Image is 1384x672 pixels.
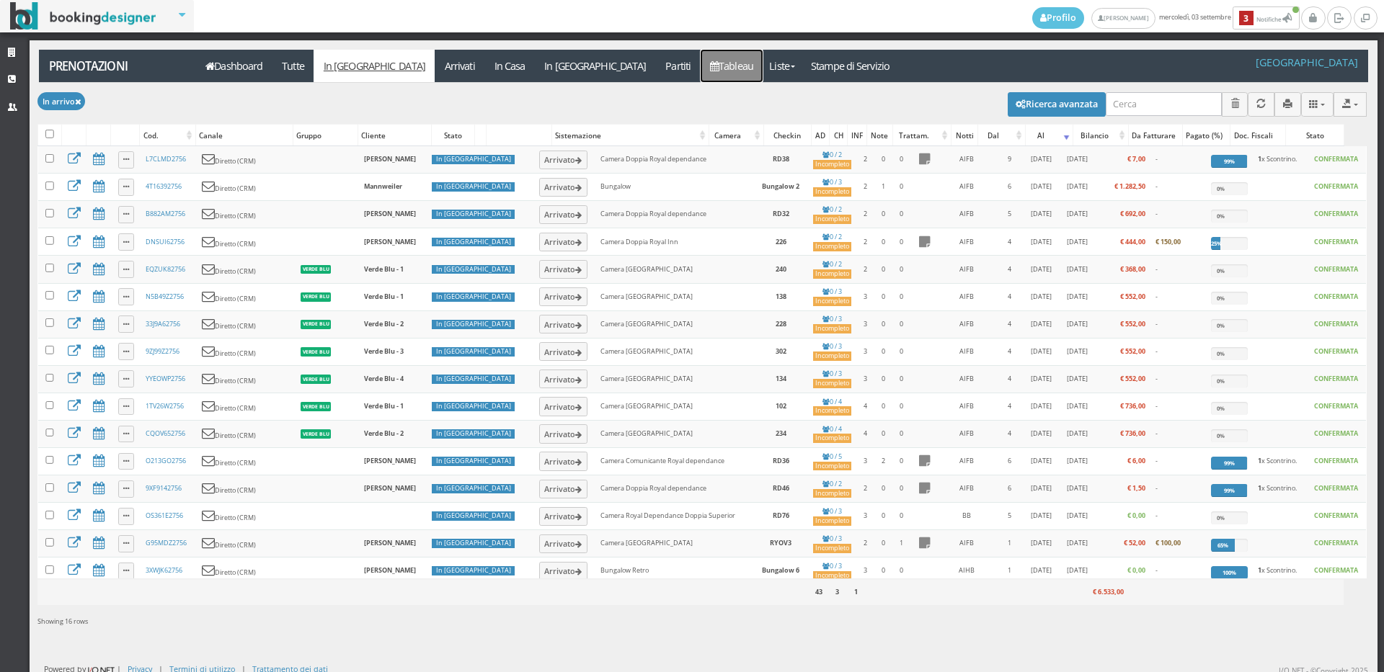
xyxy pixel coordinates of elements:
a: DNSUI62756 [146,237,185,246]
b: € 552,00 [1120,346,1145,356]
td: Camera [GEOGRAPHIC_DATA] [595,256,754,283]
a: In Casa [484,50,535,82]
a: Profilo [1032,7,1084,29]
a: 0 / 3Incompleto [813,561,851,581]
div: In [GEOGRAPHIC_DATA] [432,265,515,274]
a: 0 / 3Incompleto [813,506,851,526]
div: In [GEOGRAPHIC_DATA] [432,402,515,411]
a: verde blu [299,374,332,383]
b: verde blu [303,431,329,437]
span: mercoledì, 03 settembre [1032,6,1301,30]
a: verde blu [299,291,332,300]
td: 0 [892,365,911,393]
div: 0% [1211,402,1230,415]
b: € 552,00 [1120,374,1145,383]
td: 0 [892,310,911,338]
a: verde blu [299,346,332,356]
div: Da Fatturare [1129,125,1182,145]
b: verde blu [303,349,329,355]
td: Diretto (CRM) [197,174,294,201]
td: [DATE] [1060,365,1094,393]
td: - [1150,146,1206,174]
div: Incompleto [813,297,851,306]
div: 0% [1211,264,1230,277]
b: € 368,00 [1120,264,1145,274]
td: Camera Doppia Royal dependance [595,146,754,174]
b: CONFERMATA [1314,346,1358,356]
div: Incompleto [813,462,851,471]
div: Incompleto [813,215,851,224]
a: Dashboard [196,50,272,82]
a: 4T16392756 [146,182,182,191]
div: In [GEOGRAPHIC_DATA] [432,320,515,329]
div: 0% [1211,182,1230,195]
a: 1TV26W2756 [146,401,184,411]
b: € 736,00 [1120,401,1145,411]
button: Arrivato [539,205,587,224]
td: 0 [874,420,892,447]
div: INF [848,125,866,145]
td: - [1150,365,1206,393]
button: 3Notifiche [1233,6,1300,30]
h4: [GEOGRAPHIC_DATA] [1256,56,1358,68]
a: Prenotazioni [39,50,188,82]
b: Verde Blu - 1 [364,264,404,274]
td: - [1150,420,1206,447]
b: 102 [776,401,786,411]
b: 302 [776,346,786,356]
a: CQOV652756 [146,429,185,438]
td: 4 [995,228,1022,256]
b: Verde Blu - 1 [364,292,404,301]
a: 0 / 3Incompleto [813,314,851,333]
b: 228 [776,319,786,328]
a: 33J9A62756 [146,319,180,328]
b: 226 [776,237,786,246]
td: AIFB [938,283,996,310]
a: verde blu [299,401,332,411]
a: 0 / 2Incompleto [813,479,851,498]
a: 0 / 5Incompleto [813,452,851,471]
b: € 692,00 [1120,209,1145,218]
a: 0 / 3Incompleto [813,287,851,306]
button: Arrivato [539,562,587,581]
div: Incompleto [813,379,851,388]
input: Cerca [1106,92,1222,116]
button: Arrivato [539,397,587,416]
td: - [1150,256,1206,283]
a: 0 / 3Incompleto [813,177,851,197]
div: Note [867,125,892,145]
td: 0 [874,146,892,174]
a: EQZUK82756 [146,264,185,274]
td: 4 [995,420,1022,447]
a: Stampe di Servizio [802,50,900,82]
td: 4 [995,310,1022,338]
div: Incompleto [813,187,851,197]
b: CONFERMATA [1314,319,1358,328]
button: Arrivato [539,315,587,333]
td: - [1150,174,1206,201]
td: [DATE] [1060,146,1094,174]
b: [PERSON_NAME] [364,209,416,218]
td: Diretto (CRM) [197,201,294,228]
td: 0 [874,283,892,310]
b: [PERSON_NAME] [364,237,416,246]
div: Cod. [140,125,195,145]
div: Pagato (%) [1183,125,1230,145]
td: 3 [856,338,874,365]
button: Arrivato [539,233,587,251]
td: Bungalow [595,174,754,201]
td: [DATE] [1060,393,1094,420]
div: Notti [951,125,977,145]
td: 0 [892,201,911,228]
b: Verde Blu - 2 [364,429,404,438]
b: CONFERMATA [1314,154,1358,163]
button: Arrivato [539,534,587,553]
td: AIFB [938,228,996,256]
a: Arrivati [435,50,484,82]
a: O213GO2756 [146,456,186,465]
td: 5 [995,201,1022,228]
a: Tutte [272,50,314,82]
td: Camera [GEOGRAPHIC_DATA] [595,338,754,365]
b: verde blu [303,403,329,410]
button: Arrivato [539,424,587,443]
